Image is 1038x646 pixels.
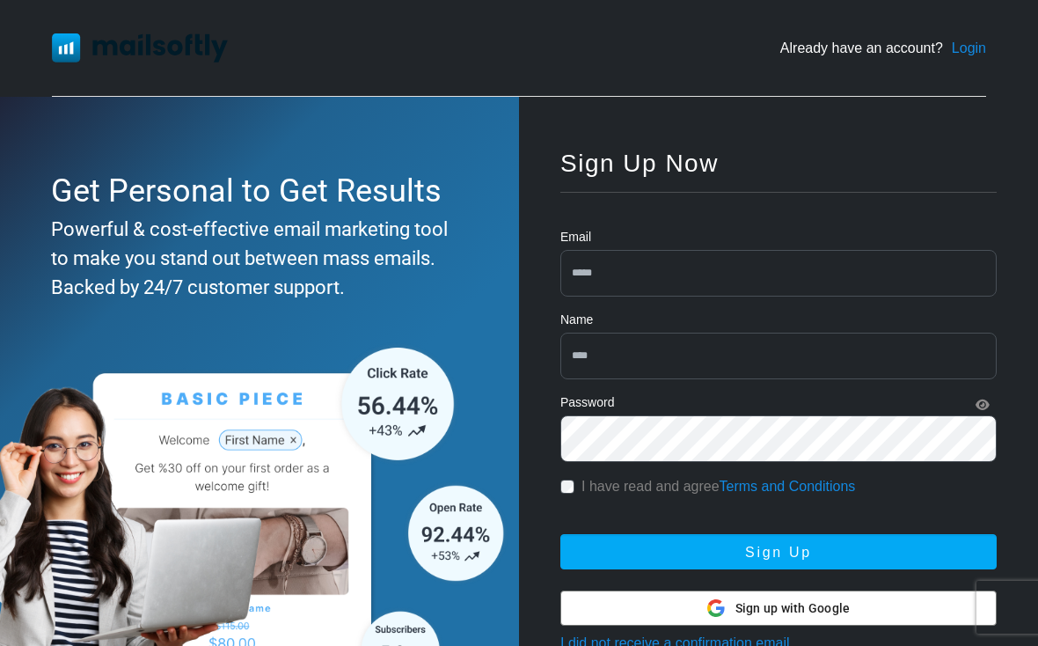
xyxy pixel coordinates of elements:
[560,228,591,246] label: Email
[560,393,614,412] label: Password
[735,599,851,618] span: Sign up with Google
[952,38,986,59] a: Login
[976,399,990,411] i: Show Password
[51,215,459,302] div: Powerful & cost-effective email marketing tool to make you stand out between mass emails. Backed ...
[560,591,997,626] button: Sign up with Google
[720,479,856,494] a: Terms and Conditions
[52,33,228,62] img: Mailsoftly
[560,534,997,569] button: Sign Up
[560,150,719,177] span: Sign Up Now
[581,476,855,497] label: I have read and agree
[560,311,593,329] label: Name
[51,167,459,215] div: Get Personal to Get Results
[780,38,986,59] div: Already have an account?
